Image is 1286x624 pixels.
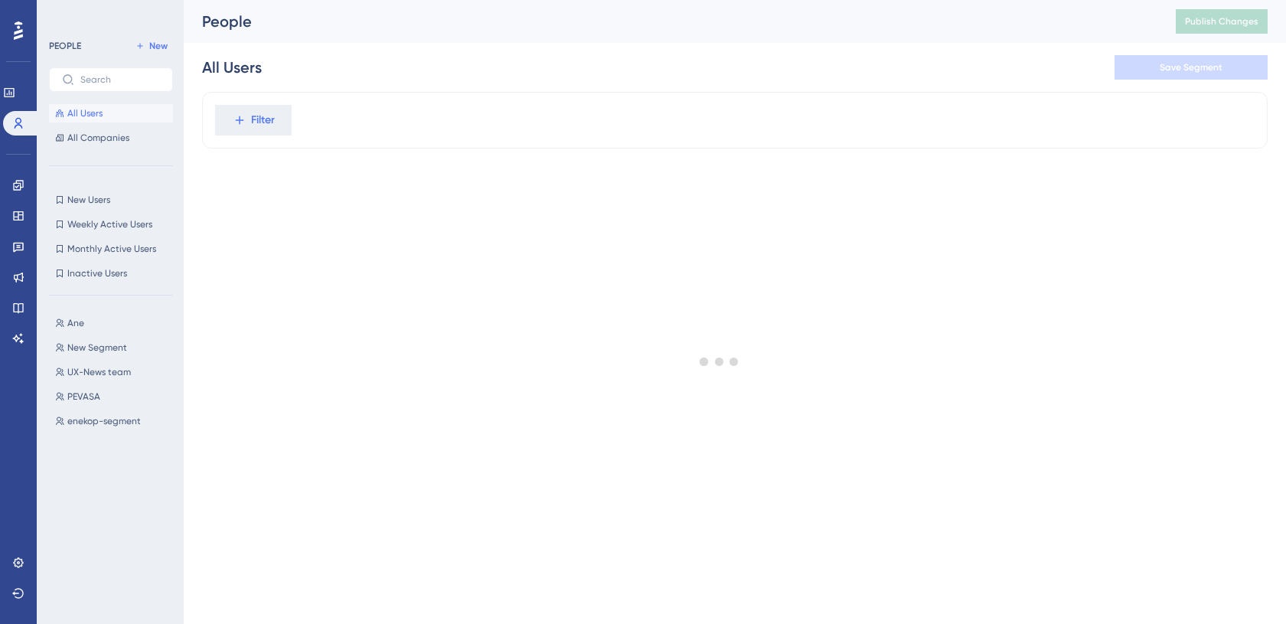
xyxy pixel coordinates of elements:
[49,264,173,283] button: Inactive Users
[49,129,173,147] button: All Companies
[49,363,182,381] button: UX-News team
[49,191,173,209] button: New Users
[49,387,182,406] button: PEVASA
[67,218,152,230] span: Weekly Active Users
[49,215,173,234] button: Weekly Active Users
[49,240,173,258] button: Monthly Active Users
[49,314,182,332] button: Ane
[67,132,129,144] span: All Companies
[67,194,110,206] span: New Users
[202,57,262,78] div: All Users
[149,40,168,52] span: New
[1176,9,1268,34] button: Publish Changes
[49,104,173,123] button: All Users
[1160,61,1222,74] span: Save Segment
[67,366,131,378] span: UX-News team
[67,415,141,427] span: enekop-segment
[1185,15,1258,28] span: Publish Changes
[49,40,81,52] div: PEOPLE
[67,341,127,354] span: New Segment
[80,74,160,85] input: Search
[67,107,103,119] span: All Users
[202,11,1137,32] div: People
[67,243,156,255] span: Monthly Active Users
[67,317,84,329] span: Ane
[67,267,127,279] span: Inactive Users
[130,37,173,55] button: New
[49,338,182,357] button: New Segment
[67,390,100,403] span: PEVASA
[49,412,182,430] button: enekop-segment
[1115,55,1268,80] button: Save Segment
